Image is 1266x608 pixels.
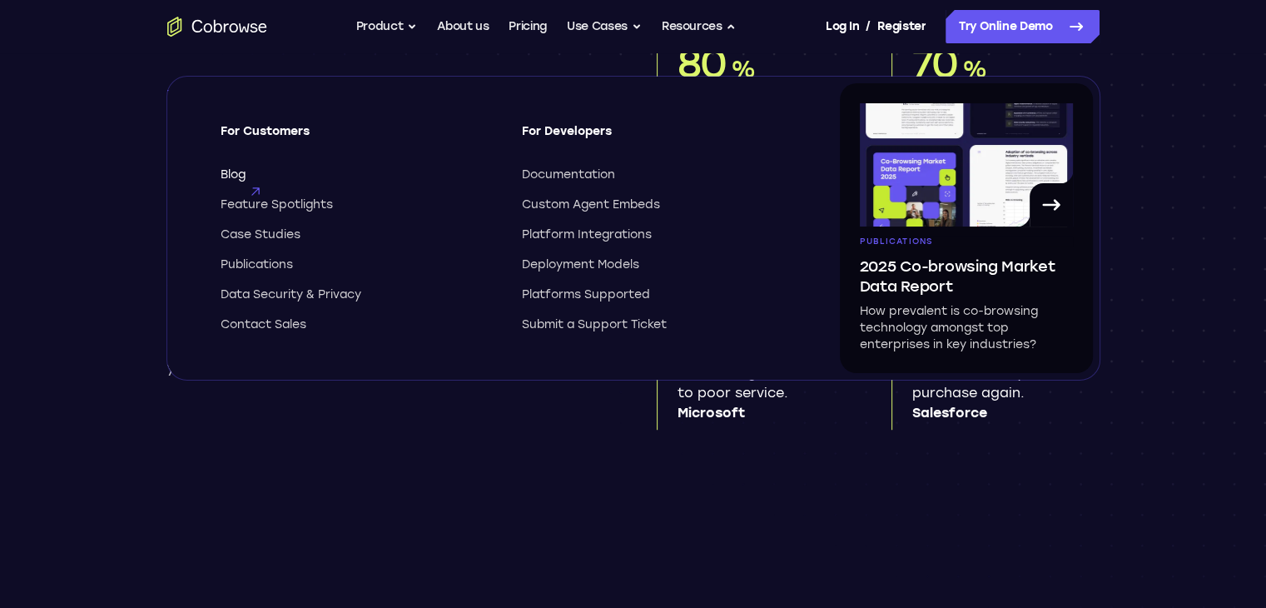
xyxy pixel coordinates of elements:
[221,197,492,213] a: Feature Spotlights
[522,287,793,303] a: Platforms Supported
[522,167,615,183] span: Documentation
[522,197,793,213] a: Custom Agent Embeds
[437,10,489,43] a: About us
[522,316,793,333] a: Submit a Support Ticket
[860,303,1073,353] p: How prevalent is co-browsing technology amongst top enterprises in key industries?
[860,237,933,247] span: Publications
[962,55,986,83] span: %
[167,88,610,98] p: The problem
[522,227,793,243] a: Platform Integrations
[522,167,793,183] a: Documentation
[860,103,1073,227] img: A page from the browsing market ebook
[678,39,727,87] span: 80
[221,227,492,243] a: Case Studies
[221,316,492,333] a: Contact Sales
[522,257,639,273] span: Deployment Models
[912,403,1086,423] span: Salesforce
[522,257,793,273] a: Deployment Models
[167,17,267,37] a: Go to the home page
[221,257,492,273] a: Publications
[826,10,859,43] a: Log In
[522,123,793,153] span: For Developers
[221,123,492,153] span: For Customers
[221,227,300,243] span: Case Studies
[356,10,418,43] button: Product
[522,197,660,213] span: Custom Agent Embeds
[522,227,652,243] span: Platform Integrations
[731,55,755,83] span: %
[221,257,293,273] span: Publications
[522,287,650,303] span: Platforms Supported
[522,316,667,333] span: Submit a Support Ticket
[662,10,737,43] button: Resources
[912,39,959,87] span: 70
[860,257,1073,297] span: 2025 Co-browsing Market Data Report
[866,17,871,37] span: /
[946,10,1100,43] a: Try Online Demo
[678,403,851,423] span: Microsoft
[509,10,547,43] a: Pricing
[221,287,492,303] a: Data Security & Privacy
[877,10,926,43] a: Register
[221,197,333,213] span: Feature Spotlights
[221,316,306,333] span: Contact Sales
[221,167,492,183] a: Blog
[221,287,361,303] span: Data Security & Privacy
[221,167,246,183] span: Blog
[567,10,642,43] button: Use Cases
